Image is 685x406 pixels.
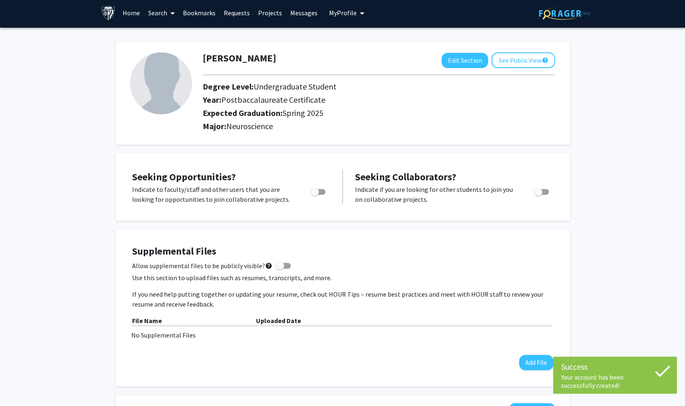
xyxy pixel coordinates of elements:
[355,184,518,204] p: Indicate if you are looking for other students to join you on collaborative projects.
[282,108,323,118] span: Spring 2025
[132,273,553,283] p: Use this section to upload files such as resumes, transcripts, and more.
[254,81,337,92] span: Undergraduate Student
[531,184,553,197] div: Toggle
[132,184,295,204] p: Indicate to faculty/staff and other users that you are looking for opportunities to join collabor...
[256,316,301,325] b: Uploaded Date
[226,121,273,131] span: Neuroscience
[132,245,553,257] h4: Supplemental Files
[355,170,456,183] span: Seeking Collaborators?
[265,261,273,271] mat-icon: help
[203,52,276,64] h1: [PERSON_NAME]
[203,121,555,131] h2: Major:
[6,369,35,400] iframe: Chat
[132,170,236,183] span: Seeking Opportunities?
[561,373,668,389] div: Your account has been successfully created!
[561,361,668,373] div: Success
[519,355,553,370] button: Add File
[221,94,325,105] span: Postbaccalaureate Certificate
[541,55,548,65] mat-icon: help
[307,184,330,197] div: Toggle
[131,330,554,340] div: No Supplemental Files
[132,261,273,271] span: Allow supplemental files to be publicly visible?
[203,95,555,105] h2: Year:
[101,6,116,20] img: Johns Hopkins University Logo
[441,53,488,68] button: Edit Section
[203,82,555,92] h2: Degree Level:
[132,316,162,325] b: File Name
[491,52,555,68] button: See Public View
[132,289,553,309] p: If you need help putting together or updating your resume, check out HOUR Tips – resume best prac...
[329,9,357,17] span: My Profile
[539,7,590,20] img: ForagerOne Logo
[130,52,192,114] img: Profile Picture
[203,108,555,118] h2: Expected Graduation:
